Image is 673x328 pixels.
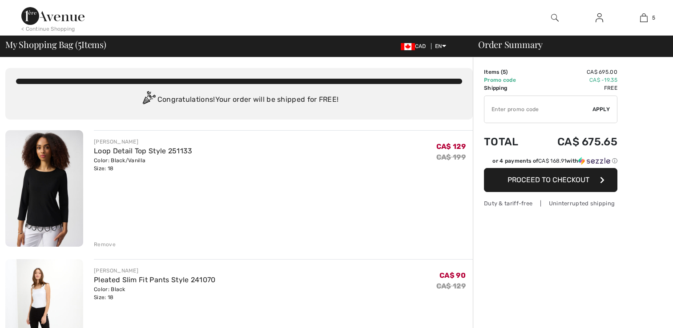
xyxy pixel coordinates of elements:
img: Congratulation2.svg [140,91,157,109]
a: Pleated Slim Fit Pants Style 241070 [94,276,216,284]
img: search the website [551,12,559,23]
span: CA$ 168.91 [538,158,566,164]
div: [PERSON_NAME] [94,138,192,146]
input: Promo code [484,96,592,123]
img: Loop Detail Top Style 251133 [5,130,83,247]
a: Loop Detail Top Style 251133 [94,147,192,155]
td: CA$ -19.35 [532,76,617,84]
span: Apply [592,105,610,113]
td: CA$ 695.00 [532,68,617,76]
span: 5 [503,69,506,75]
span: 5 [78,38,81,49]
a: Sign In [588,12,610,24]
td: Shipping [484,84,532,92]
span: CAD [401,43,430,49]
div: Duty & tariff-free | Uninterrupted shipping [484,199,617,208]
div: or 4 payments ofCA$ 168.91withSezzle Click to learn more about Sezzle [484,157,617,168]
img: My Bag [640,12,648,23]
div: Color: Black Size: 18 [94,285,216,301]
s: CA$ 129 [436,282,466,290]
a: 5 [622,12,665,23]
div: Remove [94,240,116,248]
div: < Continue Shopping [21,25,75,33]
span: Proceed to Checkout [508,176,589,184]
td: Total [484,127,532,157]
div: Congratulations! Your order will be shipped for FREE! [16,91,462,109]
td: CA$ 675.65 [532,127,617,157]
td: Free [532,84,617,92]
div: Order Summary [467,40,668,49]
div: Color: Black/Vanilla Size: 18 [94,156,192,172]
span: 5 [652,14,655,22]
button: Proceed to Checkout [484,168,617,192]
span: EN [435,43,446,49]
div: [PERSON_NAME] [94,267,216,275]
td: Promo code [484,76,532,84]
div: or 4 payments of with [492,157,617,165]
img: 1ère Avenue [21,7,85,25]
span: CA$ 90 [439,271,466,280]
td: Items ( ) [484,68,532,76]
s: CA$ 199 [436,153,466,161]
img: Sezzle [578,157,610,165]
span: CA$ 129 [436,142,466,151]
img: My Info [596,12,603,23]
img: Canadian Dollar [401,43,415,50]
span: My Shopping Bag ( Items) [5,40,106,49]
